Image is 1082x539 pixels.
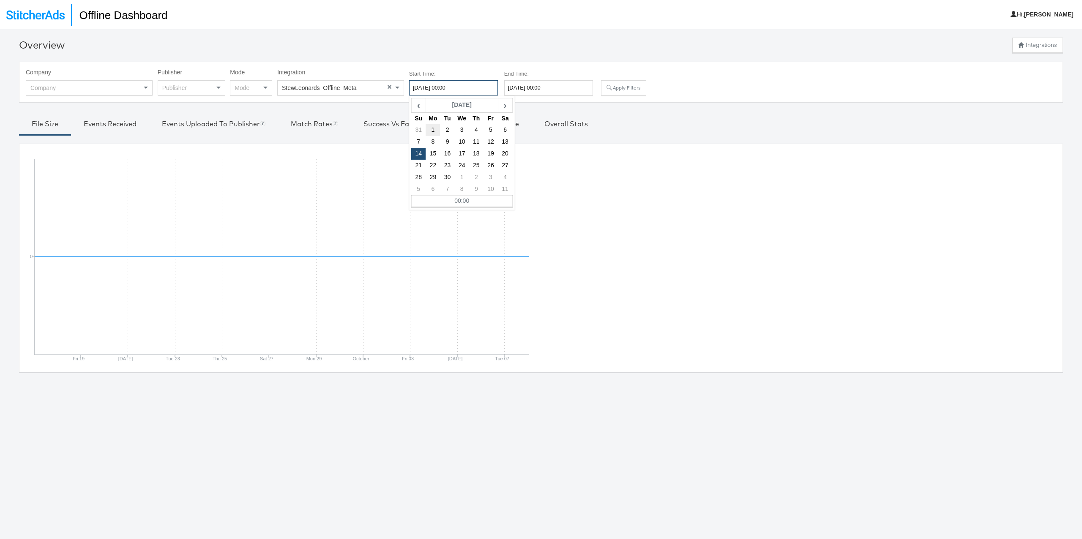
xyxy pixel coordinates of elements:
img: StitcherAds [6,10,65,19]
div: Company [26,81,152,95]
span: ‹ [412,99,425,112]
label: Mode [230,68,272,77]
td: 7 [411,136,426,148]
td: 11 [469,136,484,148]
div: Events Uploaded to Publisher [162,119,265,129]
text: Sat 27 [260,356,273,361]
td: 15 [426,148,440,160]
label: Company [26,68,153,77]
div: Events Received [84,119,137,129]
td: 4 [498,171,512,183]
span: × [387,83,392,91]
text: Fri 19 [73,356,85,361]
td: 6 [426,183,440,195]
td: 1 [455,171,469,183]
td: 22 [426,160,440,171]
td: 20 [498,148,512,160]
span: Clear value [386,81,393,95]
td: 11 [498,183,512,195]
td: 31 [411,124,426,136]
th: Fr [484,112,498,124]
a: Integrations [1012,38,1063,55]
td: 27 [498,160,512,171]
td: 5 [484,124,498,136]
td: 26 [484,160,498,171]
td: 7 [440,183,454,195]
td: 10 [455,136,469,148]
text: October [352,356,369,361]
td: 13 [498,136,512,148]
td: 9 [440,136,454,148]
h1: Offline Dashboard [71,4,167,26]
div: Match Rates [291,119,338,129]
td: 8 [455,183,469,195]
div: Mode [230,81,272,95]
th: Mo [426,112,440,124]
td: 6 [498,124,512,136]
text: Tue 07 [495,356,509,361]
td: 19 [484,148,498,160]
td: 12 [484,136,498,148]
b: [PERSON_NAME] [1024,11,1074,18]
label: End Time: [504,70,596,78]
text: Thu 25 [213,356,227,361]
td: 2 [469,171,484,183]
div: Overall Stats [544,119,588,129]
td: 29 [426,171,440,183]
th: We [455,112,469,124]
div: Overview [19,38,65,52]
td: 16 [440,148,454,160]
label: Start Time: [409,70,498,78]
td: 24 [455,160,469,171]
th: Su [411,112,426,124]
td: 18 [469,148,484,160]
text: Fri 03 [402,356,414,361]
th: [DATE] [426,98,498,112]
td: 9 [469,183,484,195]
button: Integrations [1012,38,1063,53]
td: 3 [484,171,498,183]
td: 8 [426,136,440,148]
td: 17 [455,148,469,160]
td: 23 [440,160,454,171]
text: Tue 23 [166,356,180,361]
td: 1 [426,124,440,136]
text: 0 [30,254,33,259]
td: 00:00 [411,195,512,207]
th: Tu [440,112,454,124]
td: 30 [440,171,454,183]
td: 28 [411,171,426,183]
td: 25 [469,160,484,171]
text: Mon 29 [306,356,322,361]
td: 2 [440,124,454,136]
span: › [499,99,512,112]
th: Sa [498,112,512,124]
td: 5 [411,183,426,195]
text: [DATE] [118,356,133,361]
div: File Size [32,119,58,129]
div: Publisher [158,81,225,95]
td: 3 [455,124,469,136]
td: 14 [411,148,426,160]
label: Publisher [158,68,225,77]
th: Th [469,112,484,124]
td: 10 [484,183,498,195]
td: 4 [469,124,484,136]
label: Integration [277,68,404,77]
button: Apply Filters [601,80,646,95]
span: StewLeonards_Offline_Meta [282,84,356,91]
text: [DATE] [448,356,463,361]
td: 21 [411,160,426,171]
div: Success vs Failures [363,119,427,129]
